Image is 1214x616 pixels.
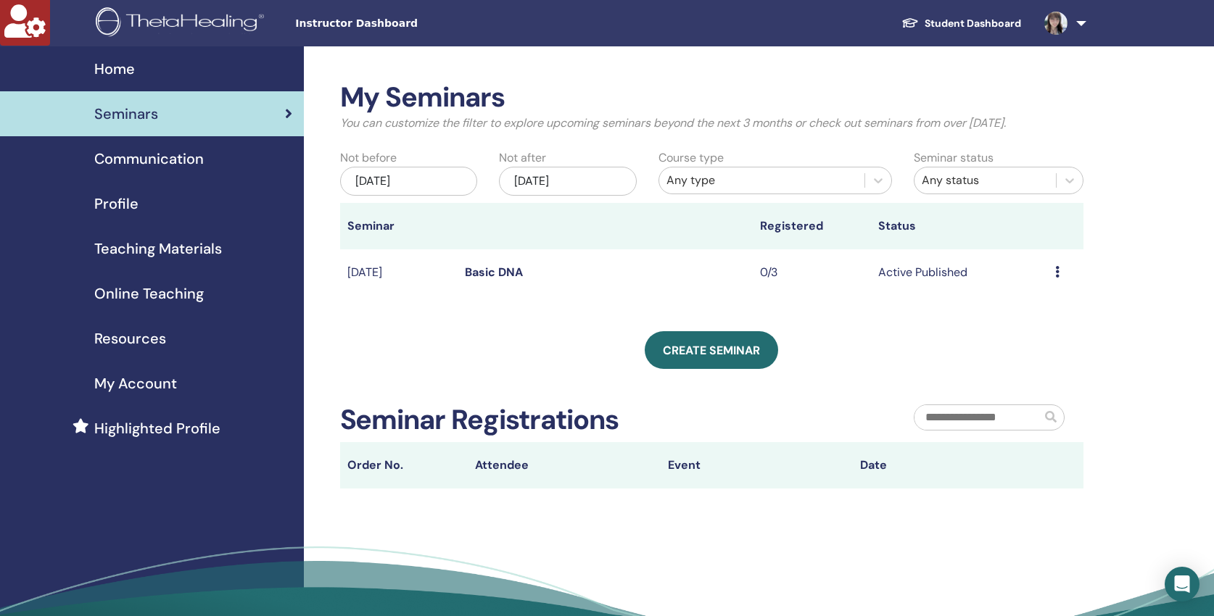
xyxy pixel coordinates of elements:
[871,203,1048,249] th: Status
[340,404,619,437] h2: Seminar Registrations
[914,149,994,167] label: Seminar status
[94,417,220,439] span: Highlighted Profile
[661,442,853,488] th: Event
[94,193,139,215] span: Profile
[922,172,1049,189] div: Any status
[94,58,135,80] span: Home
[340,149,397,167] label: Not before
[871,249,1048,296] td: Active Published
[295,16,513,31] span: Instructor Dashboard
[465,265,523,280] a: Basic DNA
[645,331,778,369] a: Create seminar
[753,203,871,249] th: Registered
[666,172,857,189] div: Any type
[468,442,660,488] th: Attendee
[853,442,1045,488] th: Date
[658,149,724,167] label: Course type
[901,17,919,29] img: graduation-cap-white.svg
[340,249,458,296] td: [DATE]
[340,115,1084,132] p: You can customize the filter to explore upcoming seminars beyond the next 3 months or check out s...
[499,149,546,167] label: Not after
[94,372,177,394] span: My Account
[94,283,204,304] span: Online Teaching
[499,167,637,196] div: [DATE]
[663,343,760,358] span: Create seminar
[94,328,166,349] span: Resources
[94,148,204,170] span: Communication
[94,238,222,259] span: Teaching Materials
[890,10,1033,37] a: Student Dashboard
[340,81,1084,115] h2: My Seminars
[1165,567,1199,602] div: Open Intercom Messenger
[340,167,478,196] div: [DATE]
[753,249,871,296] td: 0/3
[340,442,468,488] th: Order No.
[1044,12,1068,35] img: default.jpg
[94,103,158,125] span: Seminars
[340,203,458,249] th: Seminar
[96,7,269,40] img: logo.png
